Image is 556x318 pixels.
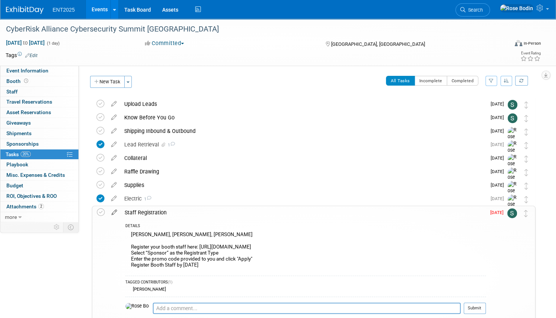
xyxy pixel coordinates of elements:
[63,222,79,232] td: Toggle Event Tabs
[121,98,486,110] div: Upload Leads
[491,182,508,188] span: [DATE]
[524,210,528,217] i: Move task
[6,141,39,147] span: Sponsorships
[0,191,78,201] a: ROI, Objectives & ROO
[515,40,522,46] img: Format-Inperson.png
[6,89,18,95] span: Staff
[0,202,78,212] a: Attachments2
[0,139,78,149] a: Sponsorships
[508,127,519,154] img: Rose Bodin
[0,107,78,118] a: Asset Reservations
[491,155,508,161] span: [DATE]
[6,120,31,126] span: Giveaways
[508,154,519,181] img: Rose Bodin
[524,115,528,122] i: Move task
[0,97,78,107] a: Travel Reservations
[0,66,78,76] a: Event Information
[524,155,528,163] i: Move task
[121,165,486,178] div: Raffle Drawing
[455,3,490,17] a: Search
[331,41,425,47] span: [GEOGRAPHIC_DATA], [GEOGRAPHIC_DATA]
[121,206,486,219] div: Staff Registration
[6,151,31,157] span: Tasks
[121,125,486,137] div: Shipping Inbound & Outbound
[46,41,60,46] span: (1 day)
[6,161,28,167] span: Playbook
[53,7,75,13] span: ENT2025
[21,151,31,157] span: 20%
[447,76,479,86] button: Completed
[491,115,508,120] span: [DATE]
[107,195,121,202] a: edit
[25,53,38,58] a: Edit
[0,76,78,86] a: Booth
[121,192,486,205] div: Electric
[121,179,486,191] div: Supplies
[50,222,63,232] td: Personalize Event Tab Strip
[491,128,508,134] span: [DATE]
[491,101,508,107] span: [DATE]
[107,182,121,188] a: edit
[508,181,519,208] img: Rose Bodin
[6,6,44,14] img: ExhibitDay
[23,78,30,84] span: Booth not reserved yet
[6,203,44,209] span: Attachments
[108,209,121,216] a: edit
[6,78,30,84] span: Booth
[508,100,517,110] img: Stephanie Silva
[461,39,541,50] div: Event Format
[142,197,151,202] span: 1
[107,155,121,161] a: edit
[414,76,447,86] button: Incomplete
[524,142,528,149] i: Move task
[508,167,519,194] img: Rose Bodin
[466,7,483,13] span: Search
[0,149,78,160] a: Tasks20%
[386,76,415,86] button: All Tasks
[508,113,517,123] img: Stephanie Silva
[125,223,486,230] div: DETAILS
[524,196,528,203] i: Move task
[0,128,78,139] a: Shipments
[0,212,78,222] a: more
[0,170,78,180] a: Misc. Expenses & Credits
[121,111,486,124] div: Know Before You Go
[38,203,44,209] span: 2
[508,140,519,167] img: Rose Bodin
[6,109,51,115] span: Asset Reservations
[142,39,187,47] button: Committed
[6,182,23,188] span: Budget
[167,143,175,148] span: 1
[125,280,486,286] div: TAGGED CONTRIBUTORS
[121,152,486,164] div: Collateral
[5,214,17,220] span: more
[6,130,32,136] span: Shipments
[125,230,486,271] div: [PERSON_NAME], [PERSON_NAME], [PERSON_NAME] Register your booth staff here: [URL][DOMAIN_NAME] Se...
[6,193,57,199] span: ROI, Objectives & ROO
[464,303,486,314] button: Submit
[491,196,508,201] span: [DATE]
[523,41,541,46] div: In-Person
[0,118,78,128] a: Giveaways
[107,101,121,107] a: edit
[107,114,121,121] a: edit
[121,138,486,151] div: Lead Retrieval
[125,303,149,310] img: Rose Bodin
[508,194,519,221] img: Rose Bodin
[168,280,172,284] span: (1)
[22,40,29,46] span: to
[0,181,78,191] a: Budget
[107,168,121,175] a: edit
[6,51,38,59] td: Tags
[6,172,65,178] span: Misc. Expenses & Credits
[3,23,496,36] div: CyberRisk Alliance Cybersecurity Summit [GEOGRAPHIC_DATA]
[491,142,508,147] span: [DATE]
[524,182,528,190] i: Move task
[524,128,528,136] i: Move task
[524,169,528,176] i: Move task
[500,4,533,12] img: Rose Bodin
[507,208,517,218] img: Stephanie Silva
[6,39,45,46] span: [DATE] [DATE]
[6,99,52,105] span: Travel Reservations
[107,128,121,134] a: edit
